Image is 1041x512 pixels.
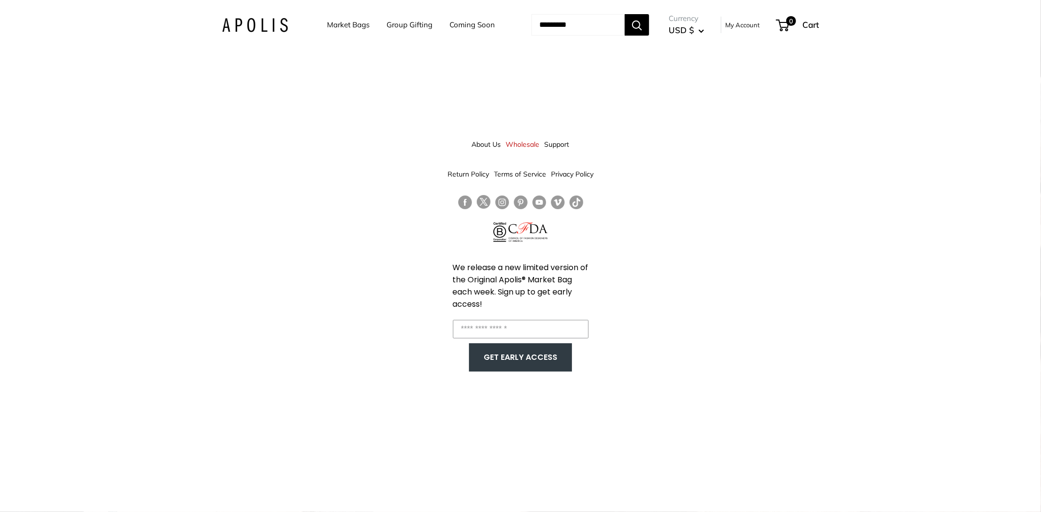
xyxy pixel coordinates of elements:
a: Follow us on Pinterest [514,195,528,209]
a: Privacy Policy [551,165,593,183]
a: Market Bags [327,18,369,32]
img: Certified B Corporation [493,222,507,242]
span: Currency [669,12,704,25]
a: Follow us on Instagram [495,195,509,209]
button: GET EARLY ACCESS [479,348,562,367]
img: Council of Fashion Designers of America Member [509,222,547,242]
a: Follow us on Twitter [477,195,490,213]
a: About Us [472,136,501,153]
span: We release a new limited version of the Original Apolis® Market Bag each week. Sign up to get ear... [453,262,589,310]
img: Apolis [222,18,288,32]
span: USD $ [669,25,694,35]
a: Group Gifting [387,18,432,32]
a: Coming Soon [449,18,495,32]
a: Support [545,136,570,153]
input: Search... [531,14,625,36]
span: 0 [786,16,796,26]
a: Wholesale [506,136,540,153]
a: Follow us on YouTube [532,195,546,209]
a: Terms of Service [494,165,546,183]
a: 0 Cart [777,17,819,33]
input: Enter your email [453,320,589,338]
a: Follow us on Facebook [458,195,472,209]
a: Follow us on Tumblr [570,195,583,209]
span: Cart [802,20,819,30]
a: Return Policy [448,165,489,183]
a: Follow us on Vimeo [551,195,565,209]
button: Search [625,14,649,36]
a: My Account [725,19,760,31]
button: USD $ [669,22,704,38]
